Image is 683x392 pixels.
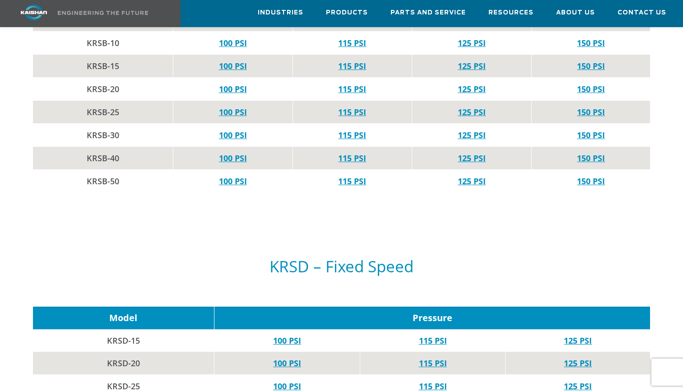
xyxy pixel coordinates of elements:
[564,381,592,392] a: 125 PSI
[338,107,366,117] a: 115 PSI
[219,84,247,94] a: 100 PSI
[273,381,301,392] a: 100 PSI
[258,8,303,18] span: Industries
[33,329,214,352] td: KRSD-15
[214,307,650,329] td: Pressure
[458,61,486,71] a: 125 PSI
[219,153,247,163] a: 100 PSI
[419,335,447,346] a: 115 PSI
[219,176,247,187] a: 100 PSI
[219,61,247,71] a: 100 PSI
[577,107,605,117] a: 150 PSI
[338,61,366,71] a: 115 PSI
[338,153,366,163] a: 115 PSI
[33,170,173,193] td: KRSB-50
[219,37,247,48] a: 100 PSI
[58,11,148,15] img: Engineering the future
[556,0,595,25] a: About Us
[33,55,173,78] td: KRSB-15
[219,130,247,140] a: 100 PSI
[577,84,605,94] a: 150 PSI
[419,381,447,392] a: 115 PSI
[273,335,301,346] a: 100 PSI
[273,358,301,369] a: 100 PSI
[577,176,605,187] a: 150 PSI
[390,0,466,25] a: Parts and Service
[577,37,605,48] a: 150 PSI
[458,37,486,48] a: 125 PSI
[458,130,486,140] a: 125 PSI
[33,258,650,275] h5: KRSD – Fixed Speed
[326,0,368,25] a: Products
[458,153,486,163] a: 125 PSI
[33,78,173,101] td: KRSB-20
[33,307,214,329] td: Model
[338,84,366,94] a: 115 PSI
[458,176,486,187] a: 125 PSI
[33,352,214,375] td: KRSD-20
[618,8,666,18] span: Contact Us
[33,147,173,170] td: KRSB-40
[577,130,605,140] a: 150 PSI
[338,176,366,187] a: 115 PSI
[564,335,592,346] a: 125 PSI
[33,101,173,124] td: KRSB-25
[564,358,592,369] a: 125 PSI
[618,0,666,25] a: Contact Us
[326,8,368,18] span: Products
[458,107,486,117] a: 125 PSI
[338,130,366,140] a: 115 PSI
[338,37,366,48] a: 115 PSI
[219,107,247,117] a: 100 PSI
[488,8,534,18] span: Resources
[258,0,303,25] a: Industries
[458,84,486,94] a: 125 PSI
[419,358,447,369] a: 115 PSI
[556,8,595,18] span: About Us
[390,8,466,18] span: Parts and Service
[577,61,605,71] a: 150 PSI
[488,0,534,25] a: Resources
[33,124,173,147] td: KRSB-30
[577,153,605,163] a: 150 PSI
[33,32,173,55] td: KRSB-10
